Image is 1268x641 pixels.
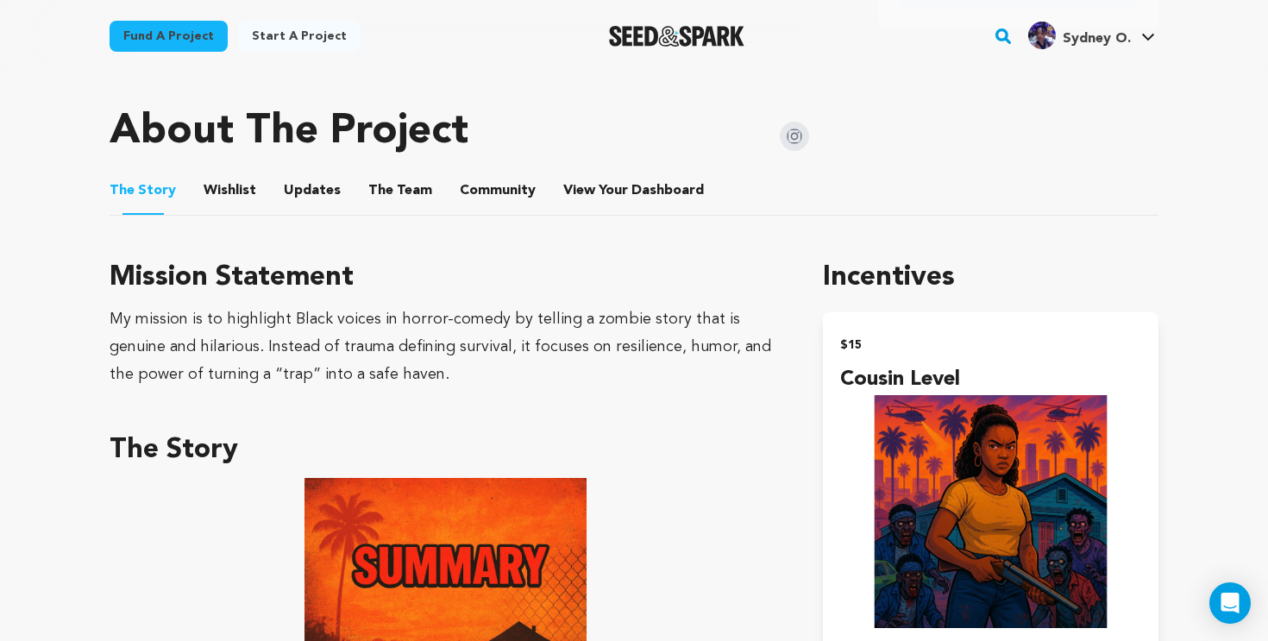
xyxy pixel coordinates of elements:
span: Community [460,180,536,201]
a: Sydney O.'s Profile [1025,18,1158,49]
h1: About The Project [110,111,468,153]
span: The [110,180,135,201]
h3: Mission Statement [110,257,782,299]
div: Open Intercom Messenger [1209,582,1251,624]
div: My mission is to highlight Black voices in horror-comedy by telling a zombie story that is genuin... [110,305,782,388]
span: Sydney O. [1063,32,1131,46]
span: Dashboard [631,180,704,201]
a: Fund a project [110,21,228,52]
span: The [368,180,393,201]
img: Seed&Spark Instagram Icon [780,122,809,151]
a: Seed&Spark Homepage [609,26,744,47]
h2: $15 [840,333,1141,357]
span: Your [563,180,707,201]
h3: The Story [110,430,782,471]
img: incentive [840,395,1141,628]
span: Sydney O.'s Profile [1025,18,1158,54]
div: Sydney O.'s Profile [1028,22,1131,49]
h4: Cousin Level [840,364,1141,395]
span: Wishlist [204,180,256,201]
a: Start a project [238,21,361,52]
img: Seed&Spark Logo Dark Mode [609,26,744,47]
span: Story [110,180,176,201]
img: 06e88846d25f0c1b.jpg [1028,22,1056,49]
a: ViewYourDashboard [563,180,707,201]
span: Updates [284,180,341,201]
h1: Incentives [823,257,1158,299]
span: Team [368,180,432,201]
